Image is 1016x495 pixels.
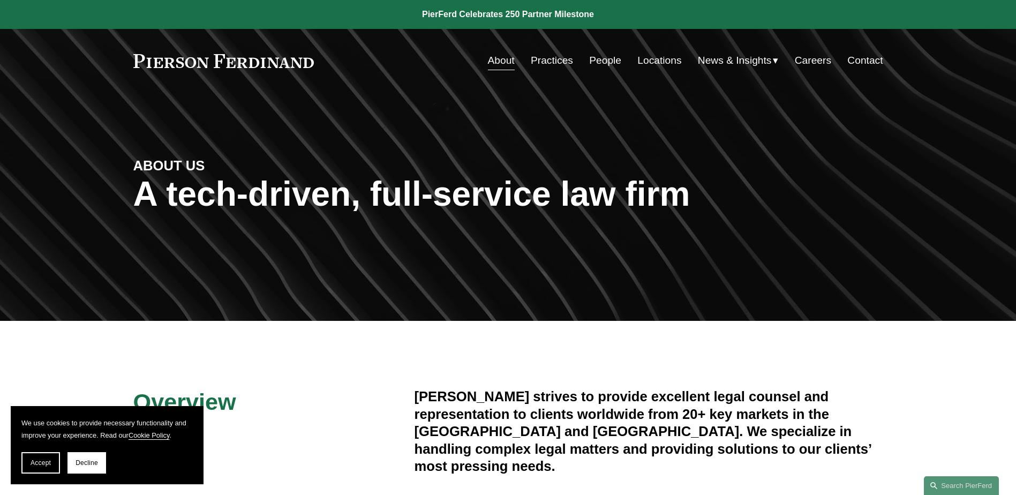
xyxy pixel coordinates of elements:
[637,50,681,71] a: Locations
[415,388,883,475] h4: [PERSON_NAME] strives to provide excellent legal counsel and representation to clients worldwide ...
[129,431,170,439] a: Cookie Policy
[133,158,205,173] strong: ABOUT US
[488,50,515,71] a: About
[31,459,51,467] span: Accept
[847,50,883,71] a: Contact
[531,50,573,71] a: Practices
[795,50,831,71] a: Careers
[21,417,193,441] p: We use cookies to provide necessary functionality and improve your experience. Read our .
[698,51,772,70] span: News & Insights
[21,452,60,474] button: Accept
[11,406,204,484] section: Cookie banner
[698,50,779,71] a: folder dropdown
[133,389,236,415] span: Overview
[67,452,106,474] button: Decline
[924,476,999,495] a: Search this site
[589,50,621,71] a: People
[76,459,98,467] span: Decline
[133,175,883,214] h1: A tech-driven, full-service law firm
